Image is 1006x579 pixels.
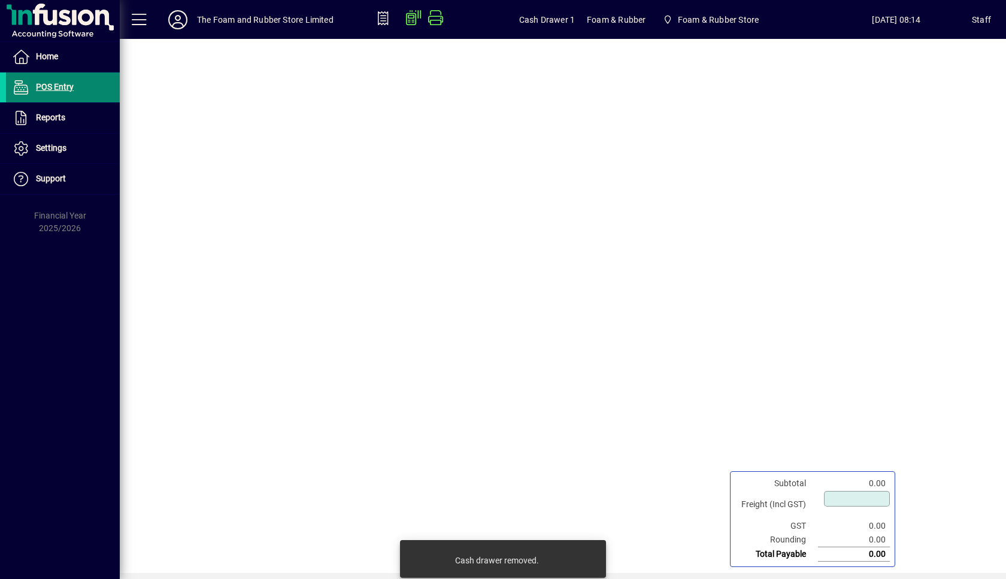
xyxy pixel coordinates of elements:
span: Reports [36,113,65,122]
div: Staff [972,10,991,29]
td: GST [735,519,818,533]
div: The Foam and Rubber Store Limited [197,10,334,29]
span: Foam & Rubber Store [657,9,763,31]
td: 0.00 [818,547,890,562]
td: 0.00 [818,533,890,547]
span: [DATE] 08:14 [821,10,972,29]
a: Settings [6,134,120,163]
span: Foam & Rubber [587,10,646,29]
span: Support [36,174,66,183]
a: Support [6,164,120,194]
a: Reports [6,103,120,133]
span: POS Entry [36,82,74,92]
span: Cash Drawer 1 [519,10,575,29]
td: 0.00 [818,519,890,533]
span: Home [36,51,58,61]
td: 0.00 [818,477,890,490]
a: Home [6,42,120,72]
td: Freight (Incl GST) [735,490,818,519]
span: Foam & Rubber Store [678,10,759,29]
td: Total Payable [735,547,818,562]
td: Rounding [735,533,818,547]
div: Cash drawer removed. [455,554,539,566]
td: Subtotal [735,477,818,490]
button: Profile [159,9,197,31]
span: Settings [36,143,66,153]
